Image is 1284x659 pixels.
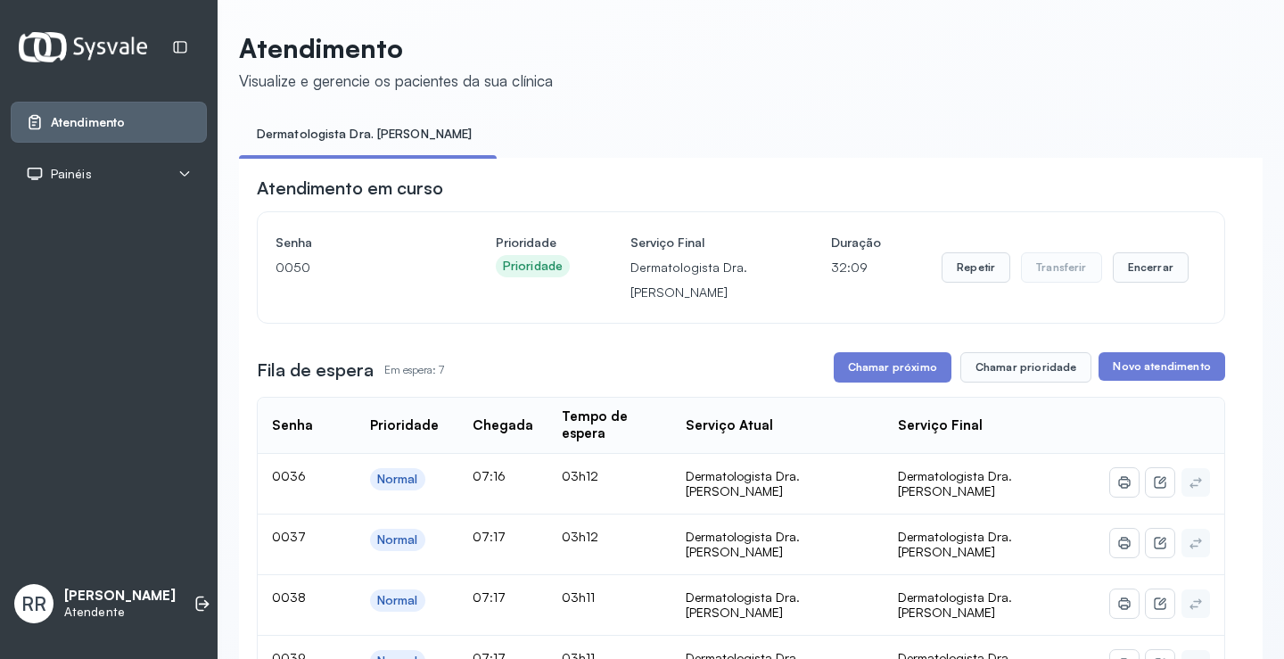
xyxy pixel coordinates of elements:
[562,529,598,544] span: 03h12
[686,589,869,621] div: Dermatologista Dra. [PERSON_NAME]
[384,358,444,383] p: Em espera: 7
[686,417,773,434] div: Serviço Atual
[473,417,533,434] div: Chegada
[276,230,435,255] h4: Senha
[272,417,313,434] div: Senha
[276,255,435,280] p: 0050
[834,352,951,383] button: Chamar próximo
[562,408,657,442] div: Tempo de espera
[51,115,125,130] span: Atendimento
[960,352,1092,383] button: Chamar prioridade
[503,259,563,274] div: Prioridade
[1099,352,1224,381] button: Novo atendimento
[377,532,418,548] div: Normal
[257,358,374,383] h3: Fila de espera
[26,113,192,131] a: Atendimento
[630,255,770,305] p: Dermatologista Dra. [PERSON_NAME]
[630,230,770,255] h4: Serviço Final
[377,593,418,608] div: Normal
[370,417,439,434] div: Prioridade
[239,71,553,90] div: Visualize e gerencie os pacientes da sua clínica
[831,230,881,255] h4: Duração
[898,468,1012,499] span: Dermatologista Dra. [PERSON_NAME]
[831,255,881,280] p: 32:09
[239,119,490,149] a: Dermatologista Dra. [PERSON_NAME]
[51,167,92,182] span: Painéis
[898,589,1012,621] span: Dermatologista Dra. [PERSON_NAME]
[64,605,176,620] p: Atendente
[898,417,983,434] div: Serviço Final
[562,589,595,605] span: 03h11
[686,529,869,560] div: Dermatologista Dra. [PERSON_NAME]
[473,468,506,483] span: 07:16
[898,529,1012,560] span: Dermatologista Dra. [PERSON_NAME]
[239,32,553,64] p: Atendimento
[1021,252,1102,283] button: Transferir
[19,32,147,62] img: Logotipo do estabelecimento
[686,468,869,499] div: Dermatologista Dra. [PERSON_NAME]
[942,252,1010,283] button: Repetir
[377,472,418,487] div: Normal
[562,468,598,483] span: 03h12
[257,176,443,201] h3: Atendimento em curso
[496,230,570,255] h4: Prioridade
[473,529,506,544] span: 07:17
[64,588,176,605] p: [PERSON_NAME]
[272,589,306,605] span: 0038
[1113,252,1189,283] button: Encerrar
[473,589,506,605] span: 07:17
[272,529,306,544] span: 0037
[272,468,306,483] span: 0036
